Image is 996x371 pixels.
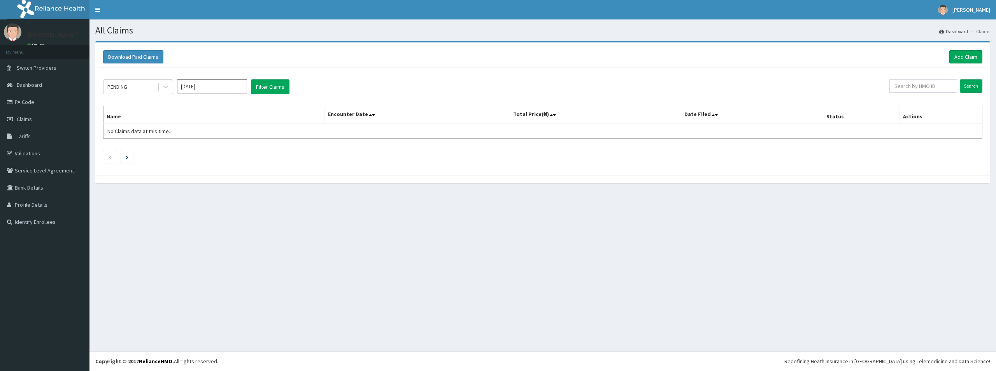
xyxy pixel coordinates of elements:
[126,153,128,160] a: Next page
[17,133,31,140] span: Tariffs
[510,106,681,124] th: Total Price(₦)
[17,64,56,71] span: Switch Providers
[889,79,957,93] input: Search by HMO ID
[27,42,46,48] a: Online
[95,25,990,35] h1: All Claims
[103,50,163,63] button: Download Paid Claims
[103,106,325,124] th: Name
[17,116,32,123] span: Claims
[784,357,990,365] div: Redefining Heath Insurance in [GEOGRAPHIC_DATA] using Telemedicine and Data Science!
[960,79,982,93] input: Search
[949,50,982,63] a: Add Claim
[95,358,174,365] strong: Copyright © 2017 .
[939,28,968,35] a: Dashboard
[823,106,900,124] th: Status
[900,106,982,124] th: Actions
[107,128,170,135] span: No Claims data at this time.
[681,106,823,124] th: Date Filed
[952,6,990,13] span: [PERSON_NAME]
[17,81,42,88] span: Dashboard
[325,106,510,124] th: Encounter Date
[108,153,112,160] a: Previous page
[107,83,127,91] div: PENDING
[938,5,948,15] img: User Image
[27,32,78,39] p: [PERSON_NAME]
[251,79,289,94] button: Filter Claims
[4,23,21,41] img: User Image
[89,351,996,371] footer: All rights reserved.
[177,79,247,93] input: Select Month and Year
[139,358,172,365] a: RelianceHMO
[969,28,990,35] li: Claims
